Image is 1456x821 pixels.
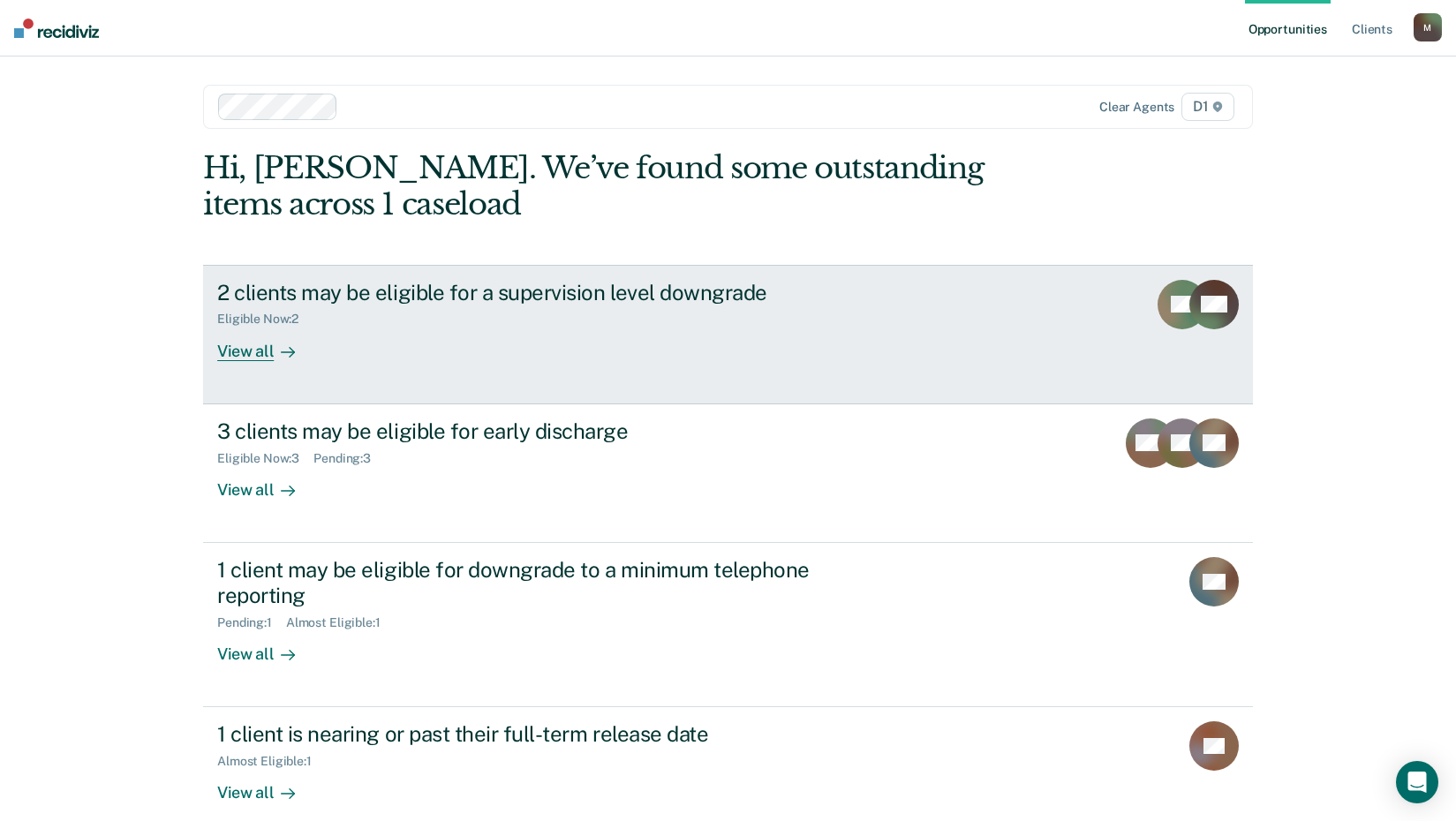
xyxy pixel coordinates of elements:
div: 2 clients may be eligible for a supervision level downgrade [217,280,837,305]
div: 1 client is nearing or past their full-term release date [217,721,837,747]
div: Almost Eligible : 1 [217,754,326,769]
div: Pending : 1 [217,615,286,630]
div: Eligible Now : 3 [217,451,313,466]
div: Pending : 3 [313,451,385,466]
div: View all [217,769,316,803]
div: 3 clients may be eligible for early discharge [217,418,837,444]
div: Eligible Now : 2 [217,312,313,327]
img: Recidiviz [14,19,99,38]
a: 3 clients may be eligible for early dischargeEligible Now:3Pending:3View all [203,404,1253,543]
div: View all [217,327,316,361]
a: 1 client may be eligible for downgrade to a minimum telephone reportingPending:1Almost Eligible:1... [203,543,1253,707]
div: Hi, [PERSON_NAME]. We’ve found some outstanding items across 1 caseload [203,150,1043,222]
div: View all [217,465,316,500]
div: View all [217,629,316,664]
div: Clear agents [1099,100,1174,115]
a: 2 clients may be eligible for a supervision level downgradeEligible Now:2View all [203,265,1253,404]
button: M [1414,13,1442,41]
div: Almost Eligible : 1 [286,615,395,630]
div: Open Intercom Messenger [1396,761,1438,803]
span: D1 [1181,93,1234,121]
div: 1 client may be eligible for downgrade to a minimum telephone reporting [217,557,837,608]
